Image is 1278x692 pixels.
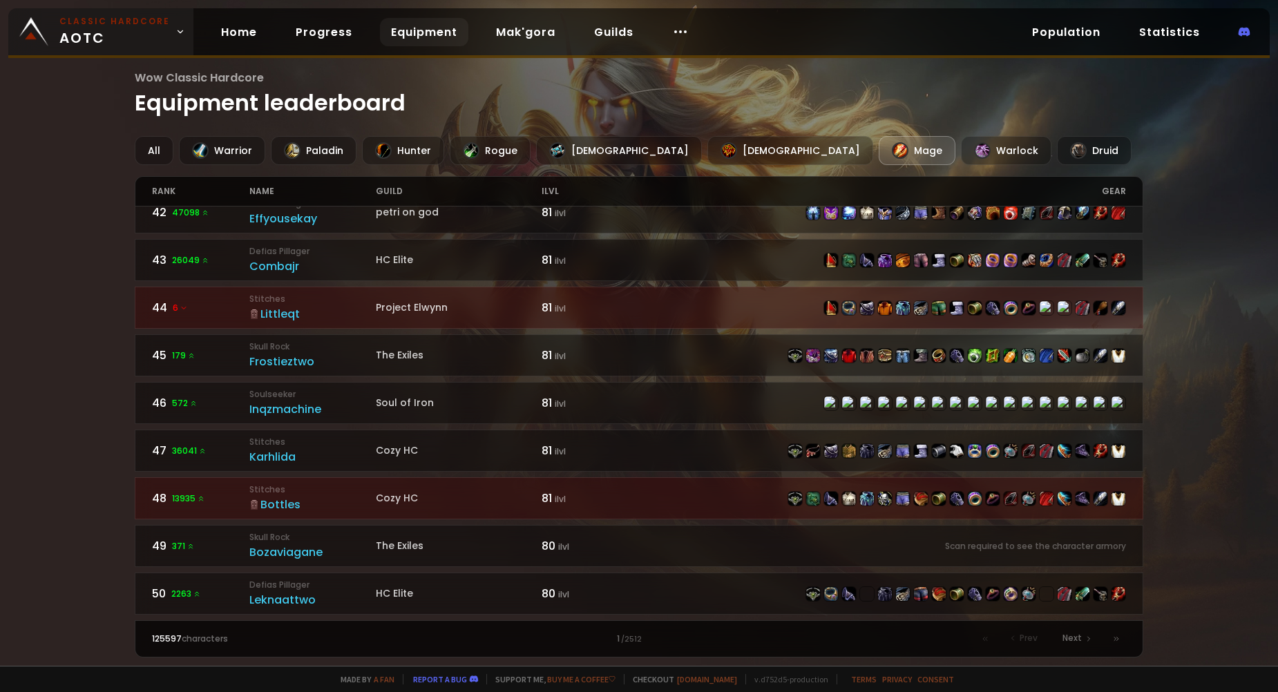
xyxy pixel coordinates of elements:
[152,490,249,507] div: 48
[860,301,874,315] img: item-22983
[1112,587,1125,601] img: item-19861
[135,287,1144,329] a: 446 StitchesLittleqtProject Elwynn81 ilvlitem-19375item-22943item-22983item-10056item-21343item-2...
[249,340,376,353] small: Skull Rock
[1058,444,1071,458] img: item-22807
[249,177,376,206] div: name
[249,496,376,513] div: Bottles
[558,541,569,552] small: ilvl
[1022,301,1036,315] img: item-21709
[1040,587,1053,601] img: item-23001
[59,15,170,28] small: Classic Hardcore
[806,492,820,506] img: item-21504
[172,254,209,267] span: 26049
[961,136,1051,165] div: Warlock
[376,253,542,267] div: HC Elite
[986,206,1000,220] img: item-21190
[842,253,856,267] img: item-21504
[152,347,249,364] div: 45
[152,537,249,555] div: 49
[376,396,542,410] div: Soul of Iron
[1112,349,1125,363] img: item-5976
[172,397,198,410] span: 572
[986,301,1000,315] img: item-21585
[542,537,639,555] div: 80
[914,587,928,601] img: item-22497
[558,588,569,600] small: ilvl
[824,587,838,601] img: item-22943
[135,382,1144,424] a: 46572 SoulseekerInqzmachineSoul of Iron81 ilvlitem-21347item-21608item-21345item-10054item-21343i...
[932,587,946,601] img: item-22500
[555,207,566,219] small: ilvl
[932,492,946,506] img: item-21186
[1112,206,1125,220] img: item-23192
[860,587,874,601] img: item-3342
[914,349,928,363] img: item-11822
[1112,253,1125,267] img: item-19861
[172,492,205,505] span: 13935
[1112,492,1125,506] img: item-5976
[1076,587,1089,601] img: item-21622
[914,444,928,458] img: item-21344
[917,674,954,684] a: Consent
[152,442,249,459] div: 47
[842,492,856,506] img: item-6096
[135,69,1144,86] span: Wow Classic Hardcore
[332,674,394,684] span: Made by
[1058,206,1071,220] img: item-15138
[249,388,376,401] small: Soulseeker
[860,253,874,267] img: item-19370
[1058,253,1071,267] img: item-19857
[536,136,702,165] div: [DEMOGRAPHIC_DATA]
[1058,492,1071,506] img: item-22807
[1004,301,1018,315] img: item-23237
[395,633,882,645] div: 1
[950,349,964,363] img: item-22066
[621,634,642,645] small: / 2512
[380,18,468,46] a: Equipment
[542,299,639,316] div: 81
[1022,206,1036,220] img: item-18820
[249,531,376,544] small: Skull Rock
[249,353,376,370] div: Frostieztwo
[968,492,982,506] img: item-23237
[152,585,249,602] div: 50
[1040,492,1053,506] img: item-22731
[824,301,838,315] img: item-19375
[172,445,207,457] span: 36041
[986,587,1000,601] img: item-21709
[968,444,982,458] img: item-23062
[152,394,249,412] div: 46
[1094,206,1107,220] img: item-19861
[172,540,195,552] span: 371
[542,204,639,221] div: 81
[1040,349,1053,363] img: item-22711
[249,448,376,465] div: Karhlida
[1094,492,1107,506] img: item-22408
[555,350,566,362] small: ilvl
[542,177,639,206] div: ilvl
[555,493,566,505] small: ilvl
[135,573,1144,615] a: 502263 Defias PillagerLeknaattwoHC Elite80 ilvlitem-22498item-22943item-19370item-3342item-22496i...
[824,492,838,506] img: item-19370
[1094,301,1107,315] img: item-22589
[376,586,542,601] div: HC Elite
[624,674,737,684] span: Checkout
[1004,444,1018,458] img: item-19950
[878,349,892,363] img: item-22716
[152,299,249,316] div: 44
[1076,301,1089,315] img: item-19857
[376,348,542,363] div: The Exiles
[1022,492,1036,506] img: item-19950
[968,253,982,267] img: item-18808
[824,253,838,267] img: item-19375
[842,444,856,458] img: item-859
[1004,349,1018,363] img: item-11122
[1058,349,1071,363] img: item-22688
[135,136,173,165] div: All
[878,206,892,220] img: item-16916
[842,301,856,315] img: item-22943
[806,587,820,601] img: item-22498
[555,255,566,267] small: ilvl
[450,136,531,165] div: Rogue
[1020,632,1038,644] span: Prev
